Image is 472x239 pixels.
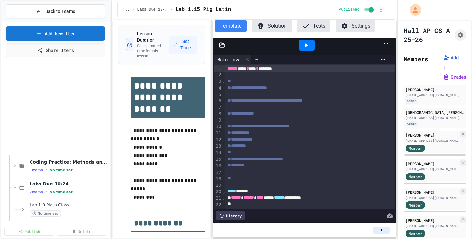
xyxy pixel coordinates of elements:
span: Fold line [222,79,225,84]
button: Grades [443,74,466,80]
div: 7 [214,104,222,111]
div: 16 [214,163,222,169]
h2: Members [404,55,428,64]
div: [EMAIL_ADDRESS][DOMAIN_NAME][PERSON_NAME] [406,195,459,200]
span: 1 items [30,168,43,172]
div: [EMAIL_ADDRESS][DOMAIN_NAME] [406,115,464,120]
div: [PERSON_NAME] [406,132,459,138]
span: / [132,7,135,12]
div: My Account [403,3,423,17]
div: Main.java [214,56,244,63]
iframe: chat widget [419,185,466,213]
button: Solution [252,20,292,32]
button: Tests [297,20,330,32]
span: Member [409,174,422,180]
div: 5 [214,91,222,98]
button: Back to Teams [6,4,105,18]
a: Share Items [6,43,105,57]
button: Template [215,20,247,32]
span: Member [409,231,422,236]
div: 6 [214,98,222,104]
a: Add New Item [6,26,105,41]
span: Lab 1.15 Pig Latin [175,6,231,13]
div: 2 [214,72,222,78]
span: 7 items [30,190,43,194]
button: Settings [336,20,375,32]
div: 9 [214,117,222,124]
div: [PERSON_NAME] [406,189,459,195]
div: 3 [214,78,222,85]
div: 21 [214,195,222,201]
div: [PERSON_NAME] [406,87,464,92]
div: 4 [214,85,222,91]
span: No time set [30,210,61,217]
button: Add [443,55,459,61]
div: [EMAIL_ADDRESS][DOMAIN_NAME] [406,167,459,172]
button: Set Time [169,36,197,54]
div: 18 [214,176,222,182]
span: Fold line [222,189,225,194]
div: 15 [214,156,222,163]
span: ... [123,7,130,12]
div: History [216,211,245,220]
div: 22 [214,202,222,208]
span: No time set [49,168,73,172]
div: 1 [214,65,222,72]
div: Admin [406,98,418,104]
span: Member [409,202,422,208]
div: [PERSON_NAME] [406,161,459,166]
button: Assignment Settings [455,29,466,41]
div: [EMAIL_ADDRESS][DOMAIN_NAME] [406,224,459,228]
a: Publish [4,227,54,236]
h3: Lesson Duration [137,30,169,43]
span: Labs Due 10/24 [30,181,109,187]
span: | [443,64,446,71]
div: 19 [214,182,222,189]
div: 14 [214,150,222,156]
p: Set estimated time for this lesson [137,43,169,59]
iframe: chat widget [445,213,466,233]
div: 20 [214,189,222,195]
span: Back to Teams [45,8,75,15]
div: [DEMOGRAPHIC_DATA][PERSON_NAME] [406,109,464,115]
span: Published [339,7,360,12]
div: 23 [214,208,222,221]
span: / [170,7,173,12]
span: • [46,167,47,173]
h1: Hall AP CS A 25-26 [404,26,452,44]
div: Content is published and visible to students [339,6,375,13]
div: 8 [214,111,222,117]
span: No time set [49,190,73,194]
div: Main.java [214,55,252,64]
span: Labs Due 10/24 [137,7,168,12]
div: 10 [214,124,222,130]
div: 12 [214,137,222,143]
div: [EMAIL_ADDRESS][DOMAIN_NAME] [406,138,459,143]
div: [EMAIL_ADDRESS][DOMAIN_NAME] [406,93,464,98]
span: Coding Practice: Methods and Objects [30,159,109,165]
span: • [46,189,47,194]
a: Delete [57,227,107,236]
span: Lab 1.9 Math Class [30,202,109,208]
div: 17 [214,169,222,176]
div: [PERSON_NAME] [406,218,459,223]
div: 11 [214,130,222,136]
span: Fold line [222,195,225,201]
div: Admin [406,121,418,126]
div: 13 [214,143,222,149]
span: Member [409,145,422,151]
